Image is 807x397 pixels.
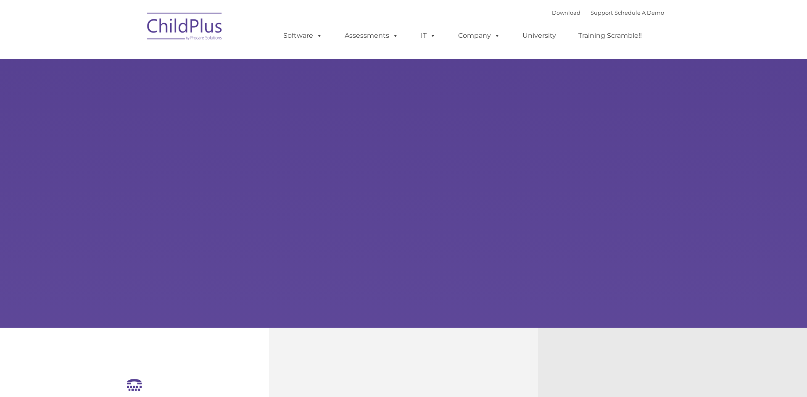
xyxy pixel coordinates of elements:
a: IT [412,27,444,44]
img: ChildPlus by Procare Solutions [143,7,227,49]
a: Assessments [336,27,407,44]
a: Support [591,9,613,16]
a: Company [450,27,509,44]
a: Schedule A Demo [614,9,664,16]
a: University [514,27,564,44]
a: Download [552,9,580,16]
font: | [552,9,664,16]
a: Software [275,27,331,44]
a: Training Scramble!! [570,27,650,44]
